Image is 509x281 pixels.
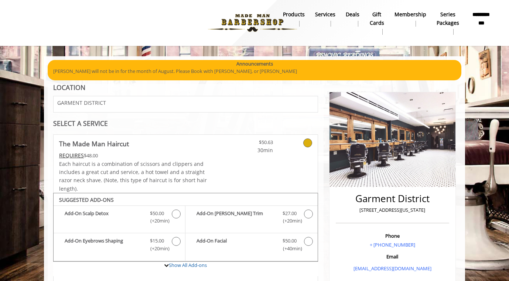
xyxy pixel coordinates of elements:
[431,9,464,37] a: Series packagesSeries packages
[365,9,389,37] a: Gift cardsgift cards
[53,83,85,92] b: LOCATION
[236,60,273,68] b: Announcements
[338,254,447,259] h3: Email
[53,120,318,127] div: SELECT A SERVICE
[338,206,447,214] p: [STREET_ADDRESS][US_STATE]
[341,9,365,29] a: DealsDeals
[53,193,318,262] div: The Made Man Haircut Add-onS
[346,10,359,19] b: Deals
[394,10,426,19] b: Membership
[202,3,303,43] img: Made Man Barbershop logo
[278,9,310,29] a: Productsproducts
[353,265,431,272] a: [EMAIL_ADDRESS][DOMAIN_NAME]
[389,9,431,29] a: MembershipMembership
[169,262,207,268] a: Show All Add-ons
[53,67,456,75] p: [PERSON_NAME] will not be in for the month of August. Please Book with [PERSON_NAME], or [PERSON_...
[315,10,335,19] b: Services
[370,241,415,248] a: + [PHONE_NUMBER]
[338,193,447,204] h2: Garment District
[370,10,384,27] b: gift cards
[310,9,341,29] a: ServicesServices
[283,10,305,19] b: products
[437,10,459,27] b: Series packages
[338,233,447,238] h3: Phone
[59,196,114,203] b: SUGGESTED ADD-ONS
[57,100,106,106] span: GARMENT DISTRICT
